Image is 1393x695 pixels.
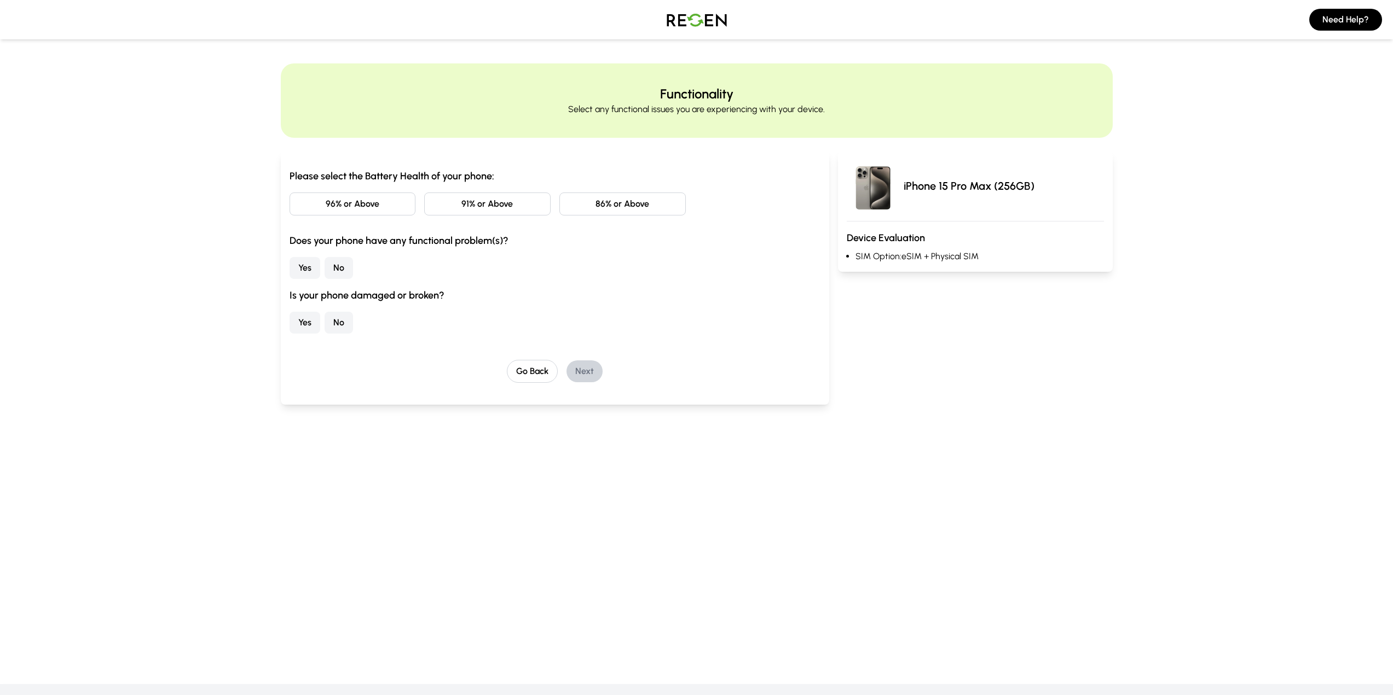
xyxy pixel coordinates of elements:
[507,360,558,383] button: Go Back
[424,192,551,215] button: 91% or Above
[290,288,821,303] h3: Is your phone damaged or broken?
[847,230,1103,246] h3: Device Evaluation
[568,103,825,116] p: Select any functional issues you are experiencing with your device.
[325,257,353,279] button: No
[904,178,1034,194] p: iPhone 15 Pro Max (256GB)
[290,168,821,184] h3: Please select the Battery Health of your phone:
[559,192,686,215] button: 86% or Above
[290,257,320,279] button: Yes
[290,192,416,215] button: 96% or Above
[290,233,821,248] h3: Does your phone have any functional problem(s)?
[856,250,1103,263] li: SIM Option: eSIM + Physical SIM
[847,160,899,212] img: iPhone 15 Pro Max
[567,360,603,382] button: Next
[1309,9,1382,31] button: Need Help?
[658,4,735,35] img: Logo
[660,85,733,103] h2: Functionality
[290,312,320,334] button: Yes
[325,312,353,334] button: No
